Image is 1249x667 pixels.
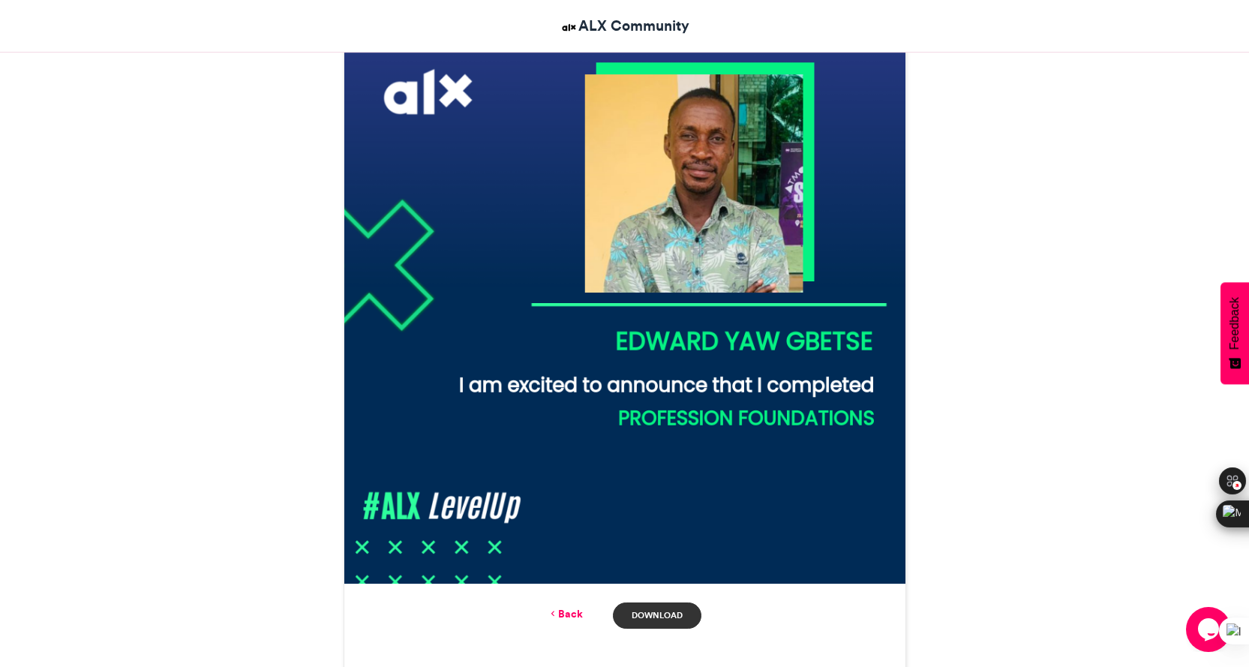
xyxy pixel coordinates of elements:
[1228,297,1241,350] span: Feedback
[344,23,905,584] img: Entry download
[548,606,583,622] a: Back
[613,602,701,629] a: Download
[1186,607,1234,652] iframe: chat widget
[560,18,578,37] img: ALX Community
[560,15,689,37] a: ALX Community
[1220,282,1249,384] button: Feedback - Show survey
